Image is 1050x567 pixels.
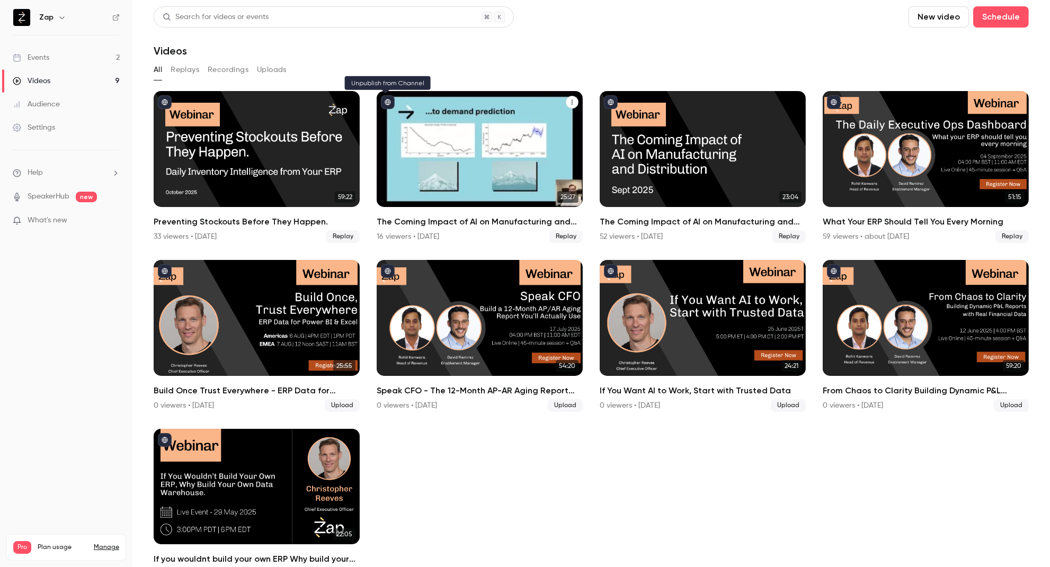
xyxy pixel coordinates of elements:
a: 51:15What Your ERP Should Tell You Every Morning59 viewers • about [DATE]Replay [823,91,1029,243]
div: 0 viewers • [DATE] [154,400,214,411]
div: Settings [13,122,55,133]
div: Videos [13,76,50,86]
div: 33 viewers • [DATE] [154,231,217,242]
li: Speak CFO - The 12-Month AP-AR Aging Report You’ll Actually Use [377,260,583,412]
span: Upload [771,399,806,412]
button: Recordings [208,61,248,78]
a: 54:20Speak CFO - The 12-Month AP-AR Aging Report You’ll Actually Use0 viewers • [DATE]Upload [377,260,583,412]
span: Plan usage [38,543,87,552]
button: published [381,264,395,278]
section: Videos [154,6,1029,561]
span: 59:22 [335,191,355,203]
div: Search for videos or events [163,12,269,23]
li: help-dropdown-opener [13,167,120,178]
button: published [158,95,172,109]
button: New video [909,6,969,28]
li: From Chaos to Clarity Building Dynamic P&L Reports with Real Financial Data [823,260,1029,412]
div: 0 viewers • [DATE] [823,400,883,411]
li: Build Once Trust Everywhere - ERP Data for PowerBI and Excel [154,260,360,412]
button: published [381,95,395,109]
h2: What Your ERP Should Tell You Every Morning [823,215,1029,228]
span: 25:55 [333,360,355,372]
a: SpeakerHub [28,191,69,202]
h2: Build Once Trust Everywhere - ERP Data for PowerBI and Excel [154,384,360,397]
h2: Preventing Stockouts Before They Happen. [154,215,360,228]
h2: The Coming Impact of AI on Manufacturing and Distribution ([GEOGRAPHIC_DATA]) [377,215,583,228]
span: Help [28,167,43,178]
li: The Coming Impact of AI on Manufacturing and Distribution (USA) [377,91,583,243]
li: If You Want AI to Work, Start with Trusted Data [600,260,806,412]
h2: If you wouldnt build your own ERP Why build your own data warehouse [154,553,360,565]
h6: Zap [39,12,54,23]
button: published [827,95,841,109]
button: published [604,264,618,278]
span: Upload [994,399,1029,412]
div: 0 viewers • [DATE] [377,400,437,411]
span: 59:20 [1003,360,1025,372]
span: 25:27 [557,191,579,203]
span: Pro [13,541,31,554]
button: published [827,264,841,278]
div: Events [13,52,49,63]
button: All [154,61,162,78]
a: 25:27The Coming Impact of AI on Manufacturing and Distribution ([GEOGRAPHIC_DATA])16 viewers • [D... [377,91,583,243]
span: 54:20 [556,360,579,372]
span: 51:15 [1005,191,1025,203]
button: Uploads [257,61,287,78]
li: The Coming Impact of AI on Manufacturing and Distribution (EMEA) [600,91,806,243]
a: Manage [94,543,119,552]
button: Replays [171,61,199,78]
a: 59:22Preventing Stockouts Before They Happen.33 viewers • [DATE]Replay [154,91,360,243]
span: 22:05 [333,528,355,540]
span: Replay [326,230,360,243]
div: 59 viewers • about [DATE] [823,231,909,242]
span: Replay [772,230,806,243]
span: What's new [28,215,67,226]
li: What Your ERP Should Tell You Every Morning [823,91,1029,243]
span: Replay [549,230,583,243]
h2: From Chaos to Clarity Building Dynamic P&L Reports with Real Financial Data [823,384,1029,397]
h2: Speak CFO - The 12-Month AP-AR Aging Report You’ll Actually Use [377,384,583,397]
a: 59:20From Chaos to Clarity Building Dynamic P&L Reports with Real Financial Data0 viewers • [DATE... [823,260,1029,412]
span: new [76,192,97,202]
button: published [604,95,618,109]
li: Preventing Stockouts Before They Happen. [154,91,360,243]
div: 16 viewers • [DATE] [377,231,439,242]
img: Zap [13,9,30,26]
button: published [158,433,172,447]
h2: If You Want AI to Work, Start with Trusted Data [600,384,806,397]
h2: The Coming Impact of AI on Manufacturing and Distribution (EMEA) [600,215,806,228]
span: Upload [548,399,583,412]
span: Replay [995,230,1029,243]
div: 52 viewers • [DATE] [600,231,663,242]
span: 24:21 [781,360,802,372]
span: Upload [325,399,360,412]
span: 23:04 [779,191,802,203]
a: 24:21If You Want AI to Work, Start with Trusted Data0 viewers • [DATE]Upload [600,260,806,412]
a: 25:55Build Once Trust Everywhere - ERP Data for PowerBI and Excel0 viewers • [DATE]Upload [154,260,360,412]
a: 23:04The Coming Impact of AI on Manufacturing and Distribution (EMEA)52 viewers • [DATE]Replay [600,91,806,243]
button: Schedule [973,6,1029,28]
div: Audience [13,99,60,110]
div: 0 viewers • [DATE] [600,400,660,411]
h1: Videos [154,44,187,57]
button: published [158,264,172,278]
